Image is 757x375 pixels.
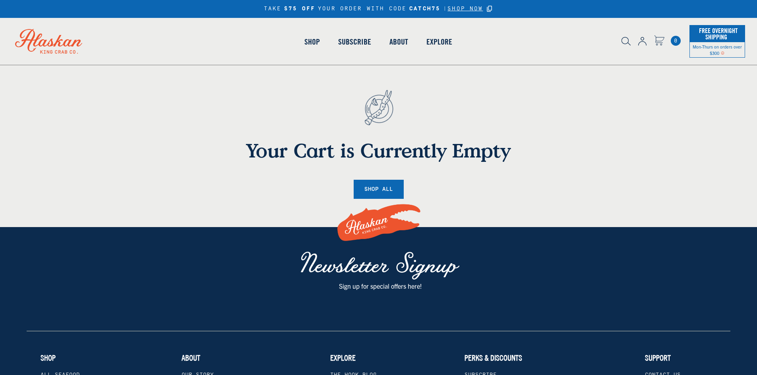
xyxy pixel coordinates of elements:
[354,180,404,199] a: Shop All
[352,76,406,139] img: empty cart - anchor
[182,353,200,363] p: About
[329,19,380,64] a: Subscribe
[264,4,494,14] div: TAKE YOUR ORDER WITH CODE |
[465,353,522,363] p: Perks & Discounts
[654,35,664,47] a: Cart
[721,50,724,56] span: Shipping Notice Icon
[417,19,461,64] a: Explore
[621,37,631,46] img: search
[380,19,417,64] a: About
[158,139,599,162] h1: Your Cart is Currently Empty
[284,6,315,12] strong: $75 OFF
[447,6,483,12] a: SHOP NOW
[671,36,681,46] span: 0
[330,353,356,363] p: Explore
[295,19,329,64] a: Shop
[697,25,738,43] span: Free Overnight Shipping
[638,37,647,46] img: account
[4,18,93,65] img: Alaskan King Crab Co. logo
[409,6,440,12] strong: CATCH75
[693,44,742,56] span: Mon-Thurs on orders over $300
[671,36,681,46] a: Cart
[288,281,473,291] p: Sign up for special offers here!
[335,195,422,251] img: Alaskan King Crab Co. Logo
[645,353,671,363] p: Support
[41,353,56,363] p: Shop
